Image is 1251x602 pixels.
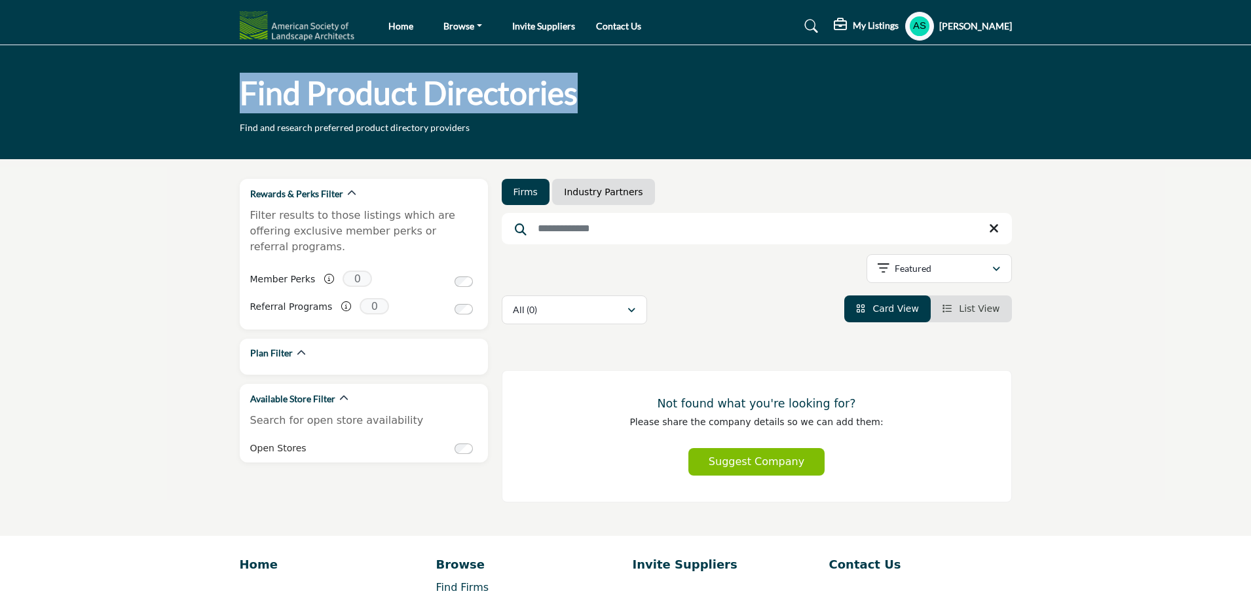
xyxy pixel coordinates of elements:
a: Industry Partners [564,185,643,198]
button: Show hide supplier dropdown [905,12,934,41]
h5: My Listings [853,20,899,31]
a: Firms [513,185,538,198]
p: Find and research preferred product directory providers [240,121,470,134]
p: Filter results to those listings which are offering exclusive member perks or referral programs. [250,208,477,255]
a: Find Firms [436,581,489,593]
a: Contact Us [829,555,1012,573]
input: Search Keyword [502,213,1012,244]
span: Suggest Company [709,455,804,468]
a: View Card [856,303,919,314]
a: Invite Suppliers [633,555,815,573]
h2: Plan Filter [250,347,293,360]
button: Featured [867,254,1012,283]
img: Site Logo [240,11,362,41]
h2: Available Store Filter [250,392,335,405]
li: Card View [844,295,931,322]
p: Search for open store availability [250,413,477,428]
a: Home [240,555,422,573]
a: Search [792,16,827,37]
label: Member Perks [250,268,316,291]
a: View List [943,303,1000,314]
h3: Not found what you're looking for? [529,397,985,411]
h1: Find Product Directories [240,73,578,113]
a: Browse [436,555,619,573]
h5: [PERSON_NAME] [939,20,1012,33]
li: List View [931,295,1012,322]
p: Featured [895,262,931,275]
span: 0 [360,298,389,314]
a: Home [388,20,413,31]
p: All (0) [513,303,537,316]
span: List View [959,303,999,314]
span: Open Stores [250,442,307,455]
h2: Rewards & Perks Filter [250,187,343,200]
span: 0 [343,271,372,287]
input: Switch to Open Stores [455,443,473,454]
button: Suggest Company [688,448,825,476]
span: Card View [872,303,918,314]
a: Browse [434,17,491,35]
input: Switch to Referral Programs [455,304,473,314]
a: Invite Suppliers [512,20,575,31]
input: Switch to Member Perks [455,276,473,287]
button: All (0) [502,295,647,324]
a: Contact Us [596,20,641,31]
span: Please share the company details so we can add them: [629,417,883,427]
div: My Listings [834,18,899,34]
label: Referral Programs [250,295,333,318]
